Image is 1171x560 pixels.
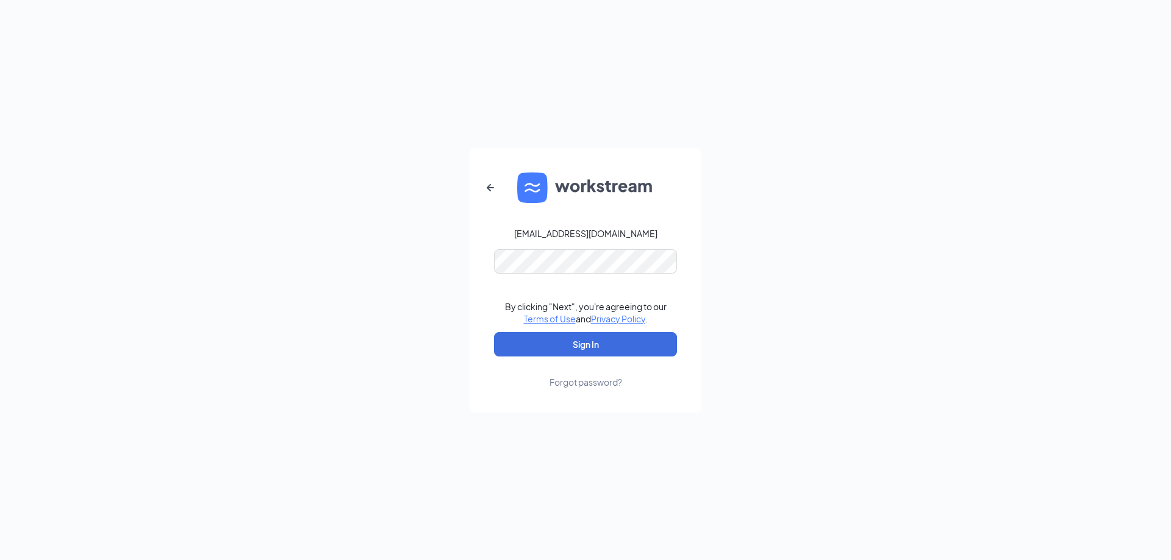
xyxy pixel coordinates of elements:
[514,227,657,239] div: [EMAIL_ADDRESS][DOMAIN_NAME]
[550,356,622,388] a: Forgot password?
[505,300,667,325] div: By clicking "Next", you're agreeing to our and .
[483,180,498,195] svg: ArrowLeftNew
[550,376,622,388] div: Forgot password?
[524,313,576,324] a: Terms of Use
[591,313,645,324] a: Privacy Policy
[517,172,654,203] img: WS logo and Workstream text
[494,332,677,356] button: Sign In
[476,173,505,202] button: ArrowLeftNew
